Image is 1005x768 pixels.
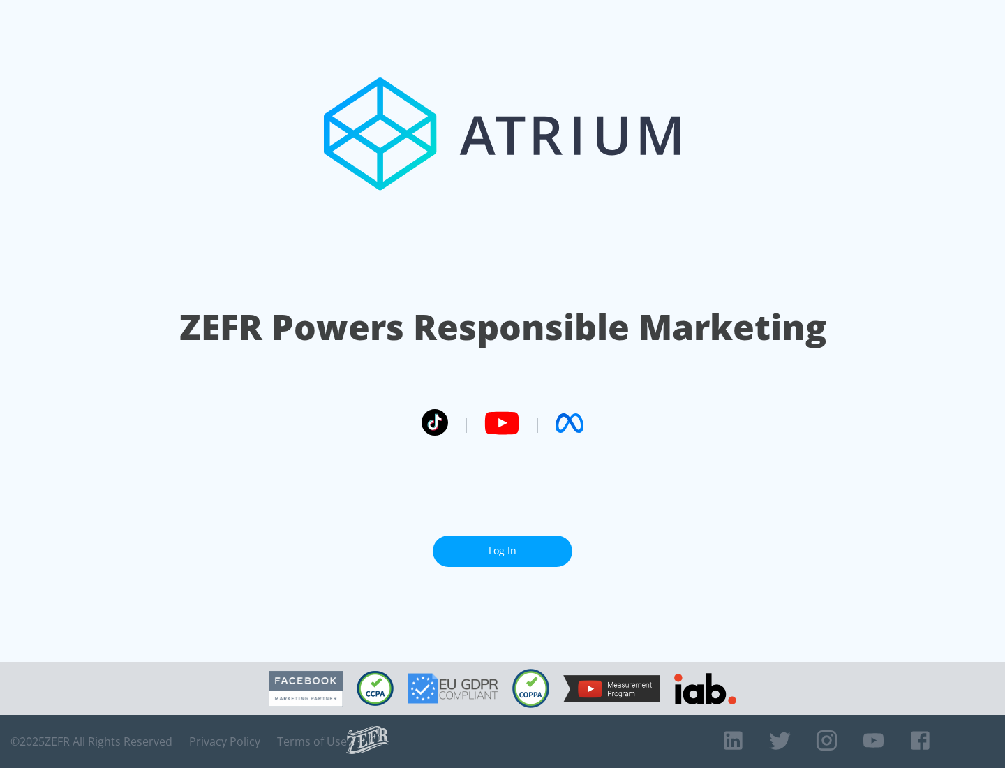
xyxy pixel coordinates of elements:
h1: ZEFR Powers Responsible Marketing [179,303,826,351]
img: IAB [674,673,736,704]
img: GDPR Compliant [408,673,498,704]
span: | [462,413,470,434]
img: Facebook Marketing Partner [269,671,343,707]
a: Privacy Policy [189,734,260,748]
a: Log In [433,536,572,567]
a: Terms of Use [277,734,347,748]
span: © 2025 ZEFR All Rights Reserved [10,734,172,748]
img: YouTube Measurement Program [563,675,660,702]
img: CCPA Compliant [357,671,394,706]
img: COPPA Compliant [512,669,549,708]
span: | [533,413,542,434]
